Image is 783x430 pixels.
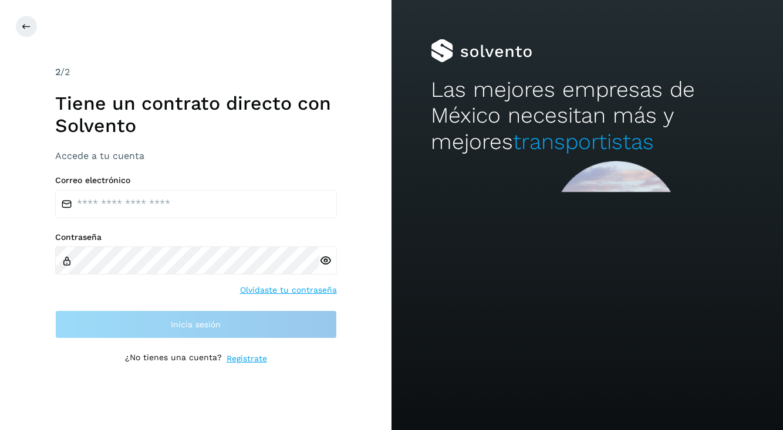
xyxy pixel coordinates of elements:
a: Regístrate [227,353,267,365]
a: Olvidaste tu contraseña [240,284,337,296]
p: ¿No tienes una cuenta? [125,353,222,365]
button: Inicia sesión [55,310,337,338]
h3: Accede a tu cuenta [55,150,337,161]
label: Contraseña [55,232,337,242]
span: Inicia sesión [171,320,221,329]
span: transportistas [513,129,654,154]
label: Correo electrónico [55,175,337,185]
span: 2 [55,66,60,77]
h2: Las mejores empresas de México necesitan más y mejores [431,77,744,155]
div: /2 [55,65,337,79]
h1: Tiene un contrato directo con Solvento [55,92,337,137]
